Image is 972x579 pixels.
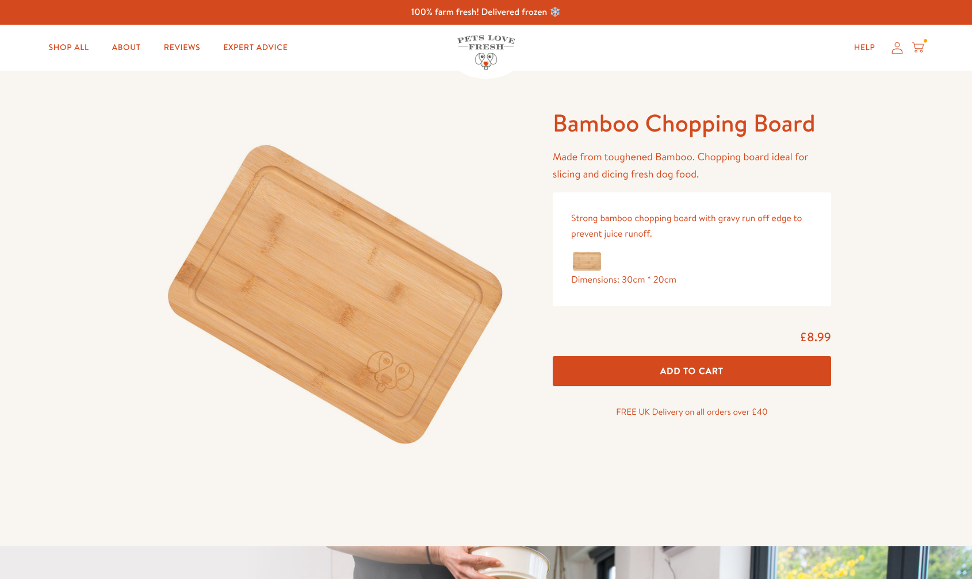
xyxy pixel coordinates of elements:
p: Made from toughened Bamboo. Chopping board ideal for slicing and dicing fresh dog food. [553,148,831,183]
h1: Bamboo Chopping Board [553,107,831,139]
a: Shop All [40,36,98,59]
p: FREE UK Delivery on all orders over £40 [553,404,831,419]
img: Bamboo Chopping Board [141,107,525,491]
span: Add To Cart [660,365,724,377]
img: chopping_board_no_background_small_902ab38c-8573-4660-ab04-1230e81fb70f_400x.jpg [571,251,603,272]
a: Expert Advice [214,36,297,59]
div: Dimensions: 30cm * 20cm [571,251,813,288]
a: Reviews [155,36,209,59]
a: Help [845,36,885,59]
img: Pets Love Fresh [457,35,515,70]
a: About [103,36,150,59]
button: Add To Cart [553,356,831,387]
p: Strong bamboo chopping board with gravy run off edge to prevent juice runoff. [571,211,813,242]
span: £8.99 [799,329,831,345]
